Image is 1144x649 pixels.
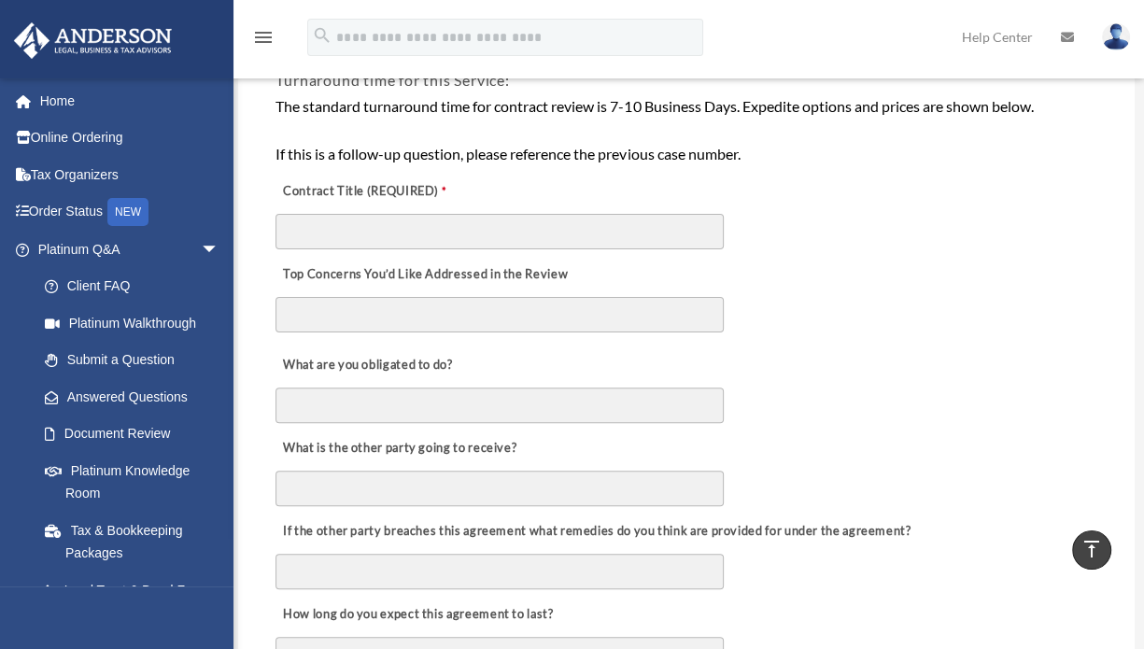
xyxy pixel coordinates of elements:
[26,304,247,342] a: Platinum Walkthrough
[26,571,247,609] a: Land Trust & Deed Forum
[275,71,509,89] span: Turnaround time for this Service:
[312,25,332,46] i: search
[13,120,247,157] a: Online Ordering
[26,342,247,379] a: Submit a Question
[1080,538,1103,560] i: vertical_align_top
[26,452,247,512] a: Platinum Knowledge Room
[275,602,558,628] label: How long do you expect this agreement to last?
[13,193,247,232] a: Order StatusNEW
[252,33,275,49] a: menu
[1102,23,1130,50] img: User Pic
[275,94,1096,166] div: The standard turnaround time for contract review is 7-10 Business Days. Expedite options and pric...
[201,231,238,269] span: arrow_drop_down
[252,26,275,49] i: menu
[13,82,247,120] a: Home
[26,416,238,453] a: Document Review
[26,378,247,416] a: Answered Questions
[8,22,177,59] img: Anderson Advisors Platinum Portal
[275,179,462,205] label: Contract Title (REQUIRED)
[107,198,148,226] div: NEW
[275,352,462,378] label: What are you obligated to do?
[1072,530,1111,570] a: vertical_align_top
[26,512,247,571] a: Tax & Bookkeeping Packages
[13,231,247,268] a: Platinum Q&Aarrow_drop_down
[275,435,521,461] label: What is the other party going to receive?
[13,156,247,193] a: Tax Organizers
[275,519,915,545] label: If the other party breaches this agreement what remedies do you think are provided for under the ...
[26,268,247,305] a: Client FAQ
[275,262,572,289] label: Top Concerns You’d Like Addressed in the Review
